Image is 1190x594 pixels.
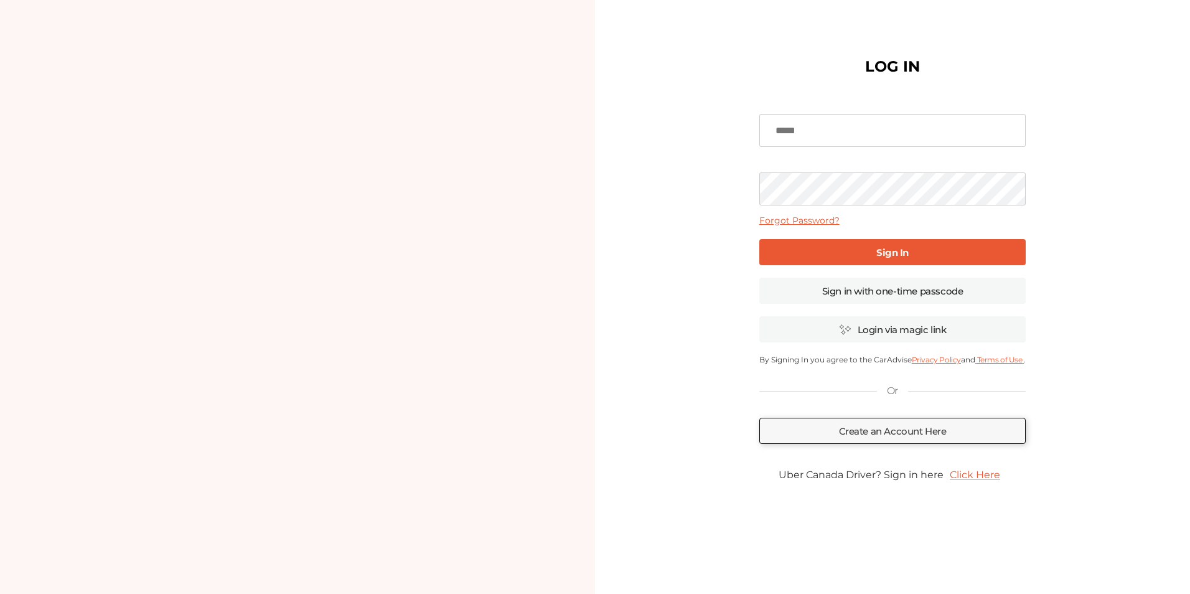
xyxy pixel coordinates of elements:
[876,247,909,258] b: Sign In
[759,418,1026,444] a: Create an Account Here
[912,355,961,364] a: Privacy Policy
[759,355,1026,364] p: By Signing In you agree to the CarAdvise and .
[759,278,1026,304] a: Sign in with one-time passcode
[944,463,1006,487] a: Click Here
[779,469,944,481] span: Uber Canada Driver? Sign in here
[759,215,840,226] a: Forgot Password?
[759,239,1026,265] a: Sign In
[887,384,898,398] p: Or
[975,355,1024,364] a: Terms of Use
[759,316,1026,342] a: Login via magic link
[839,324,851,336] img: magic_icon.32c66aac.svg
[865,60,920,73] h1: LOG IN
